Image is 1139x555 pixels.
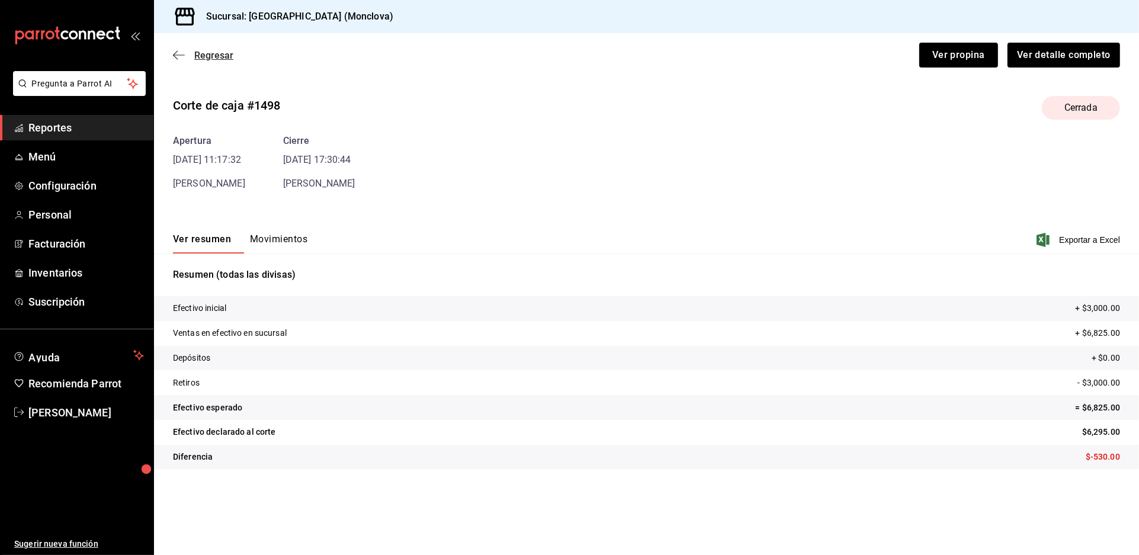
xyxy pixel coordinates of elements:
[197,9,393,24] h3: Sucursal: [GEOGRAPHIC_DATA] (Monclova)
[28,348,129,362] span: Ayuda
[173,352,210,364] p: Depósitos
[1076,402,1120,414] p: = $6,825.00
[283,153,355,167] time: [DATE] 17:30:44
[1057,101,1105,115] span: Cerrada
[173,233,231,254] button: Ver resumen
[173,233,307,254] div: navigation tabs
[1092,352,1120,364] p: + $0.00
[173,327,287,339] p: Ventas en efectivo en sucursal
[173,178,245,189] span: [PERSON_NAME]
[28,178,144,194] span: Configuración
[130,31,140,40] button: open_drawer_menu
[32,78,127,90] span: Pregunta a Parrot AI
[28,207,144,223] span: Personal
[28,236,144,252] span: Facturación
[173,268,1120,282] p: Resumen (todas las divisas)
[173,451,213,463] p: Diferencia
[1076,327,1120,339] p: + $6,825.00
[173,134,245,148] div: Apertura
[194,50,233,61] span: Regresar
[28,265,144,281] span: Inventarios
[173,153,245,167] time: [DATE] 11:17:32
[173,377,200,389] p: Retiros
[13,71,146,96] button: Pregunta a Parrot AI
[1086,451,1120,463] p: $-530.00
[173,50,233,61] button: Regresar
[1076,302,1120,315] p: + $3,000.00
[8,86,146,98] a: Pregunta a Parrot AI
[1008,43,1120,68] button: Ver detalle completo
[173,402,242,414] p: Efectivo esperado
[1078,377,1120,389] p: - $3,000.00
[283,178,355,189] span: [PERSON_NAME]
[173,426,276,438] p: Efectivo declarado al corte
[1039,233,1120,247] button: Exportar a Excel
[28,294,144,310] span: Suscripción
[28,120,144,136] span: Reportes
[28,405,144,421] span: [PERSON_NAME]
[250,233,307,254] button: Movimientos
[283,134,355,148] div: Cierre
[1082,426,1120,438] p: $6,295.00
[14,538,144,550] span: Sugerir nueva función
[28,376,144,392] span: Recomienda Parrot
[28,149,144,165] span: Menú
[173,97,281,114] div: Corte de caja #1498
[173,302,226,315] p: Efectivo inicial
[919,43,998,68] button: Ver propina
